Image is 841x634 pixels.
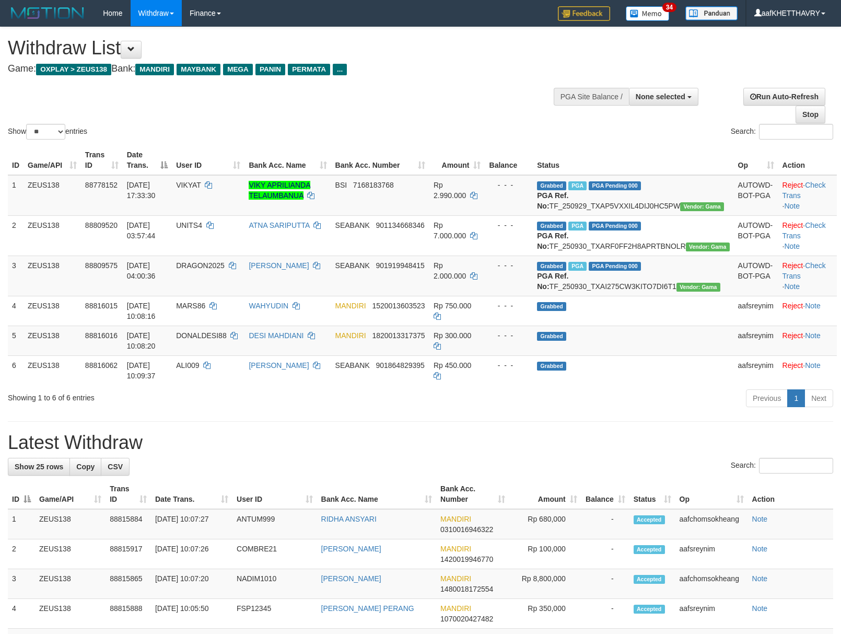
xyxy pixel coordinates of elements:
[108,463,123,471] span: CSV
[440,574,471,583] span: MANDIRI
[734,355,778,385] td: aafsreynim
[434,181,466,200] span: Rp 2.990.000
[581,479,629,509] th: Balance: activate to sort column ascending
[106,539,151,569] td: 88815917
[752,545,768,553] a: Note
[176,261,225,270] span: DRAGON2025
[333,64,347,75] span: ...
[489,360,529,371] div: - - -
[376,221,424,229] span: Copy 901134668346 to clipboard
[106,569,151,599] td: 88815865
[127,261,156,280] span: [DATE] 04:00:36
[106,479,151,509] th: Trans ID: activate to sort column ascending
[568,181,587,190] span: Marked by aafchomsokheang
[805,361,821,370] a: Note
[634,545,665,554] span: Accepted
[106,599,151,629] td: 88815888
[8,296,24,326] td: 4
[434,261,466,280] span: Rp 2.000.000
[372,302,425,310] span: Copy 1520013603523 to clipboard
[127,331,156,350] span: [DATE] 10:08:20
[249,181,310,200] a: VIKY APRILIANDA TELAUMBANUA
[778,215,837,256] td: · ·
[8,326,24,355] td: 5
[26,124,65,140] select: Showentries
[746,389,788,407] a: Previous
[440,545,471,553] span: MANDIRI
[537,222,566,230] span: Grabbed
[8,124,87,140] label: Show entries
[533,145,733,175] th: Status
[568,262,587,271] span: Marked by aafkaynarin
[151,569,232,599] td: [DATE] 10:07:20
[85,331,118,340] span: 88816016
[782,221,826,240] a: Check Trans
[249,221,309,229] a: ATNA SARIPUTTA
[8,479,35,509] th: ID: activate to sort column descending
[24,215,81,256] td: ZEUS138
[440,604,471,613] span: MANDIRI
[680,202,724,211] span: Vendor URL: https://trx31.1velocity.biz
[782,181,826,200] a: Check Trans
[8,355,24,385] td: 6
[568,222,587,230] span: Marked by aafkaynarin
[778,355,837,385] td: ·
[676,283,720,292] span: Vendor URL: https://trx31.1velocity.biz
[35,539,106,569] td: ZEUS138
[440,525,493,534] span: Copy 0310016946322 to clipboard
[440,615,493,623] span: Copy 1070020427482 to clipboard
[782,361,803,370] a: Reject
[85,221,118,229] span: 88809520
[489,220,529,230] div: - - -
[151,479,232,509] th: Date Trans.: activate to sort column ascending
[533,215,733,256] td: TF_250930_TXARF0FF2H8APRTBNOLR
[489,301,529,311] div: - - -
[35,599,106,629] td: ZEUS138
[581,539,629,569] td: -
[335,221,370,229] span: SEABANK
[8,256,24,296] td: 3
[135,64,174,75] span: MANDIRI
[554,88,629,106] div: PGA Site Balance /
[335,331,366,340] span: MANDIRI
[743,88,825,106] a: Run Auto-Refresh
[81,145,123,175] th: Trans ID: activate to sort column ascending
[321,574,381,583] a: [PERSON_NAME]
[24,296,81,326] td: ZEUS138
[734,256,778,296] td: AUTOWD-BOT-PGA
[434,331,471,340] span: Rp 300.000
[249,302,288,310] a: WAHYUDIN
[127,181,156,200] span: [DATE] 17:33:30
[321,604,414,613] a: [PERSON_NAME] PERANG
[176,302,205,310] span: MARS86
[85,361,118,370] span: 88816062
[8,38,550,59] h1: Withdraw List
[782,261,826,280] a: Check Trans
[249,261,309,270] a: [PERSON_NAME]
[589,222,641,230] span: PGA Pending
[734,215,778,256] td: AUTOWD-BOT-PGA
[8,509,35,539] td: 1
[223,64,253,75] span: MEGA
[734,175,778,216] td: AUTOWD-BOT-PGA
[436,479,509,509] th: Bank Acc. Number: activate to sort column ascending
[8,569,35,599] td: 3
[752,604,768,613] a: Note
[232,479,317,509] th: User ID: activate to sort column ascending
[537,362,566,371] span: Grabbed
[172,145,244,175] th: User ID: activate to sort column ascending
[509,599,581,629] td: Rp 350,000
[778,326,837,355] td: ·
[589,262,641,271] span: PGA Pending
[778,296,837,326] td: ·
[106,509,151,539] td: 88815884
[69,458,101,476] a: Copy
[537,191,568,210] b: PGA Ref. No:
[558,6,610,21] img: Feedback.jpg
[8,215,24,256] td: 2
[489,260,529,271] div: - - -
[335,181,347,189] span: BSI
[634,575,665,584] span: Accepted
[787,389,805,407] a: 1
[509,509,581,539] td: Rp 680,000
